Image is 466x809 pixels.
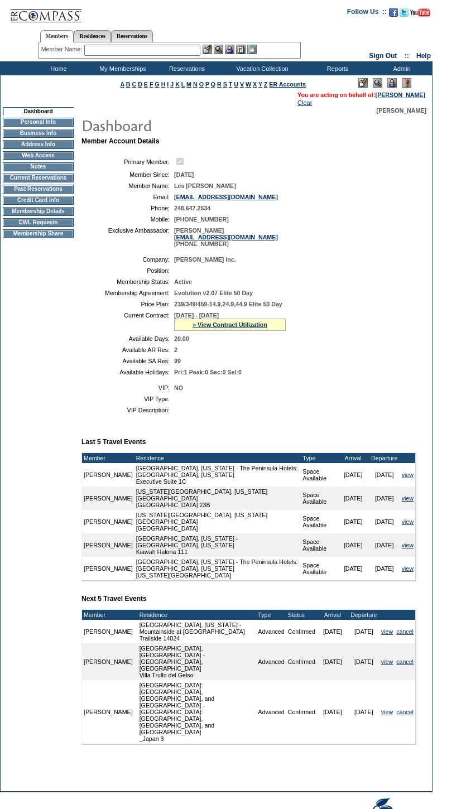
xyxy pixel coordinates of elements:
td: [DATE] [348,620,379,643]
span: NO [174,384,183,391]
a: P [205,81,209,88]
td: Personal Info [3,118,74,127]
a: D [138,81,142,88]
td: [DATE] [369,557,400,580]
td: [PERSON_NAME] [82,487,134,510]
td: Advanced [256,680,286,744]
td: Email: [86,194,170,200]
td: Advanced [256,643,286,680]
td: Arrival [338,453,369,463]
a: view [402,471,414,478]
a: cancel [396,709,414,715]
td: Departure [369,453,400,463]
td: Space Available [301,463,337,487]
img: Subscribe to our YouTube Channel [410,8,430,17]
td: [US_STATE][GEOGRAPHIC_DATA], [US_STATE][GEOGRAPHIC_DATA] [GEOGRAPHIC_DATA] [134,510,301,533]
td: Available AR Res: [86,346,170,353]
a: Residences [74,30,111,42]
a: Clear [297,99,312,106]
a: Q [211,81,215,88]
td: Membership Status: [86,278,170,285]
td: Membership Details [3,207,74,216]
span: 2 [174,346,177,353]
td: Phone: [86,205,170,211]
td: Space Available [301,510,337,533]
td: [PERSON_NAME] [82,620,134,643]
td: Admin [368,61,433,75]
td: Space Available [301,533,337,557]
td: Arrival [317,610,348,620]
a: H [161,81,166,88]
td: [PERSON_NAME] [82,510,134,533]
img: Reservations [236,45,246,54]
td: Company: [86,256,170,263]
span: Active [174,278,192,285]
td: Credit Card Info [3,196,74,205]
td: Available SA Res: [86,358,170,364]
a: F [150,81,153,88]
a: view [402,495,414,502]
td: Confirmed [286,620,317,643]
td: [GEOGRAPHIC_DATA], [US_STATE] - [GEOGRAPHIC_DATA], [US_STATE] Kiawah Halona 111 [134,533,301,557]
img: Log Concern/Member Elevation [402,78,411,88]
td: Confirmed [286,643,317,680]
td: CWL Requests [3,218,74,227]
span: 20.00 [174,335,189,342]
td: [DATE] [317,643,348,680]
span: Evolution v2.07 Elite 50 Day [174,290,253,296]
td: [DATE] [348,643,379,680]
td: Member [82,610,134,620]
td: [GEOGRAPHIC_DATA], [US_STATE] - Mountainside at [GEOGRAPHIC_DATA] Trailside 14024 [138,620,257,643]
a: I [167,81,169,88]
td: [DATE] [369,487,400,510]
a: cancel [396,658,414,665]
td: Type [256,610,286,620]
td: [DATE] [338,487,369,510]
td: [US_STATE][GEOGRAPHIC_DATA], [US_STATE][GEOGRAPHIC_DATA] [GEOGRAPHIC_DATA] 23B [134,487,301,510]
td: Space Available [301,487,337,510]
a: Help [416,52,431,60]
span: You are acting on behalf of: [297,92,425,98]
span: [PERSON_NAME] [PHONE_NUMBER] [174,227,278,247]
td: Position: [86,267,170,274]
td: [DATE] [338,533,369,557]
img: b_calculator.gif [247,45,257,54]
a: U [234,81,238,88]
img: Impersonate [225,45,234,54]
td: [DATE] [369,533,400,557]
a: C [132,81,136,88]
td: Membership Agreement: [86,290,170,296]
b: Member Account Details [81,137,160,145]
span: 248.647.2534 [174,205,210,211]
td: Member [82,453,134,463]
td: [DATE] [369,510,400,533]
td: Web Access [3,151,74,160]
a: K [175,81,180,88]
a: Sign Out [369,52,397,60]
a: S [223,81,227,88]
td: [DATE] [348,680,379,744]
td: Departure [348,610,379,620]
a: V [240,81,244,88]
a: view [402,565,414,572]
a: N [193,81,198,88]
a: » View Contract Utilization [193,321,267,328]
img: Follow us on Twitter [400,8,409,17]
a: Members [40,30,74,42]
a: G [155,81,159,88]
a: J [170,81,174,88]
td: Home [25,61,89,75]
a: Become our fan on Facebook [389,11,398,18]
a: X [253,81,257,88]
td: Advanced [256,620,286,643]
td: VIP Description: [86,407,170,413]
td: Residence [134,453,301,463]
td: [PERSON_NAME] [82,643,134,680]
a: L [181,81,185,88]
td: Membership Share [3,229,74,238]
a: ER Accounts [269,81,306,88]
a: view [402,542,414,548]
td: Dashboard [3,107,74,115]
td: Past Reservations [3,185,74,194]
a: view [381,658,393,665]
